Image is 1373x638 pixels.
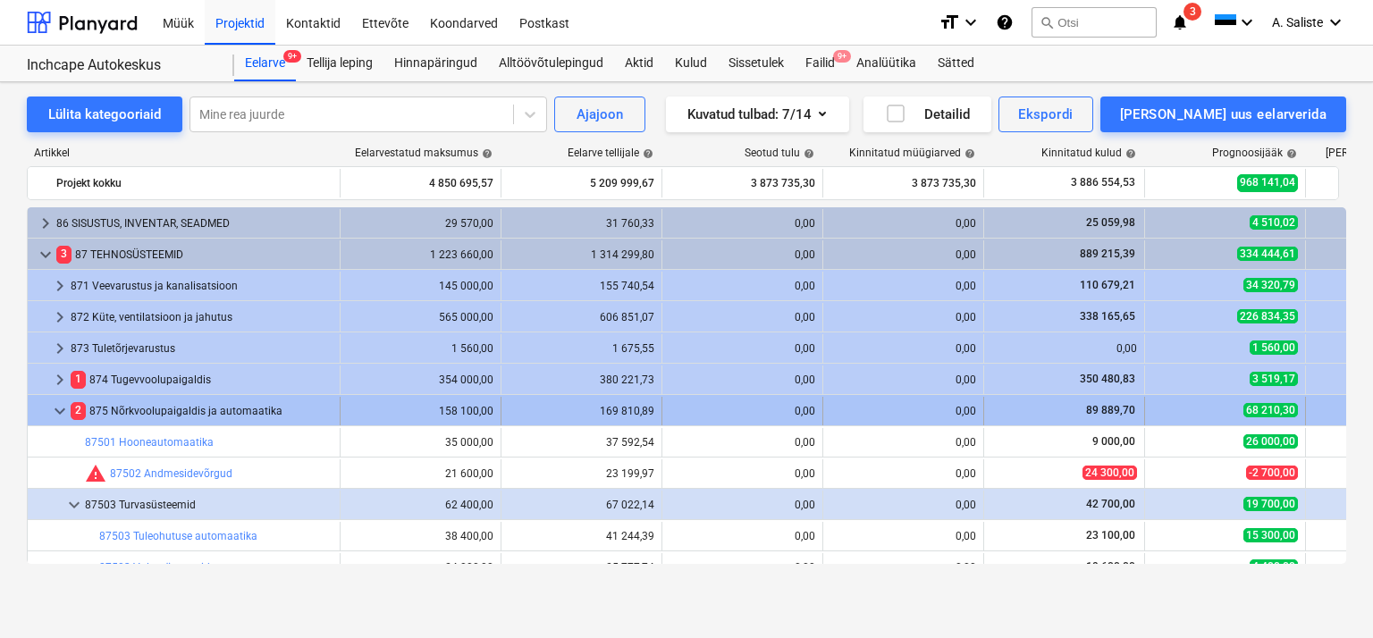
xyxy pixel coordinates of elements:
span: keyboard_arrow_right [49,275,71,297]
div: 169 810,89 [509,405,654,417]
button: Ekspordi [998,97,1092,132]
div: 24 000,00 [348,561,493,574]
div: 1 560,00 [348,342,493,355]
span: help [1283,148,1297,159]
div: 0,00 [830,405,976,417]
div: Kinnitatud kulud [1041,147,1136,159]
button: Detailid [863,97,991,132]
a: Failid9+ [795,46,846,81]
div: 21 600,00 [348,467,493,480]
span: keyboard_arrow_right [35,213,56,234]
span: keyboard_arrow_down [49,400,71,422]
div: 871 Veevarustus ja kanalisatsioon [71,272,333,300]
span: 3 [56,246,72,263]
div: 0,00 [830,436,976,449]
span: keyboard_arrow_right [49,306,71,328]
div: 1 223 660,00 [348,248,493,261]
a: 87501 Hooneautomaatika [85,436,214,449]
span: 89 889,70 [1084,404,1137,416]
div: Ekspordi [1018,103,1073,126]
div: 873 Tuletõrjevarustus [71,334,333,363]
div: Ajajoon [577,103,623,126]
span: keyboard_arrow_right [49,338,71,359]
button: Otsi [1032,7,1157,38]
div: 23 199,97 [509,467,654,480]
div: 158 100,00 [348,405,493,417]
span: 110 679,21 [1078,279,1137,291]
div: 37 592,54 [509,436,654,449]
div: 0,00 [670,342,815,355]
a: Analüütika [846,46,927,81]
div: 0,00 [670,374,815,386]
div: 874 Tugevvoolupaigaldis [71,365,333,394]
a: Hinnapäringud [383,46,488,81]
span: -2 700,00 [1246,466,1298,480]
button: Lülita kategooriaid [27,97,182,132]
span: 23 100,00 [1084,529,1137,541]
a: 87502 Andmesidevõrgud [110,467,232,480]
span: 350 480,83 [1078,373,1137,385]
div: 35 000,00 [348,436,493,449]
a: Sätted [927,46,985,81]
div: Artikkel [27,147,340,159]
span: 4 400,00 [1250,559,1298,574]
span: 889 215,39 [1078,248,1137,260]
span: 68 210,30 [1243,403,1298,417]
div: 0,00 [830,280,976,292]
div: 87 TEHNOSÜSTEEMID [56,240,333,269]
span: 19 600,00 [1084,560,1137,573]
div: 0,00 [670,217,815,230]
span: 4 510,02 [1250,215,1298,230]
div: Kuvatud tulbad : 7/14 [687,103,828,126]
i: notifications [1171,12,1189,33]
div: Failid [795,46,846,81]
div: 87503 Turvasüsteemid [85,491,333,519]
div: 62 400,00 [348,499,493,511]
div: 5 209 999,67 [509,169,654,197]
iframe: Chat Widget [1284,552,1373,638]
div: Detailid [885,103,970,126]
button: [PERSON_NAME] uus eelarverida [1100,97,1346,132]
a: Tellija leping [296,46,383,81]
div: Alltöövõtulepingud [488,46,614,81]
div: Eelarvestatud maksumus [355,147,493,159]
span: help [639,148,653,159]
div: 0,00 [670,405,815,417]
div: 0,00 [670,436,815,449]
div: Projekt kokku [56,169,333,197]
i: keyboard_arrow_down [960,12,981,33]
a: 87503 Valvesüsteemid [99,561,210,574]
span: 334 444,61 [1237,247,1298,261]
span: A. Saliste [1272,15,1323,29]
div: Lülita kategooriaid [48,103,161,126]
span: 226 834,35 [1237,309,1298,323]
span: keyboard_arrow_down [35,244,56,265]
div: 0,00 [830,374,976,386]
button: Ajajoon [554,97,645,132]
div: 3 873 735,30 [830,169,976,197]
button: Kuvatud tulbad:7/14 [666,97,849,132]
span: help [800,148,814,159]
div: 0,00 [830,217,976,230]
div: Inchcape Autokeskus [27,56,213,75]
div: 875 Nõrkvoolupaigaldis ja automaatika [71,397,333,425]
a: Sissetulek [718,46,795,81]
div: 0,00 [830,311,976,323]
div: 3 873 735,30 [670,169,815,197]
div: 0,00 [830,561,976,574]
div: Aktid [614,46,664,81]
div: 0,00 [670,248,815,261]
a: Kulud [664,46,718,81]
div: 354 000,00 [348,374,493,386]
div: 0,00 [991,342,1137,355]
span: 24 300,00 [1082,466,1137,480]
span: 15 300,00 [1243,528,1298,542]
div: 86 SISUSTUS, INVENTAR, SEADMED [56,209,333,238]
div: 67 022,14 [509,499,654,511]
